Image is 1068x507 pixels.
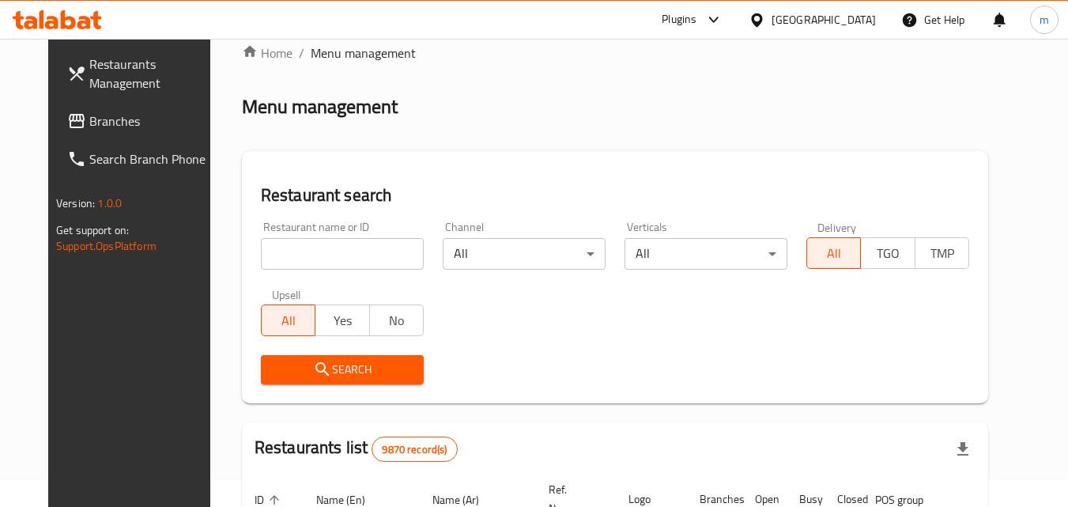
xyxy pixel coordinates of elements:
nav: breadcrumb [242,44,988,62]
input: Search for restaurant name or ID.. [261,238,424,270]
h2: Restaurants list [255,436,458,462]
button: All [806,237,861,269]
a: Branches [55,102,227,140]
span: 1.0.0 [97,193,122,214]
div: Total records count [372,437,457,462]
button: Yes [315,305,369,336]
span: Branches [89,112,214,131]
span: Search Branch Phone [89,149,214,168]
a: Restaurants Management [55,45,227,102]
button: All [261,305,315,336]
div: Export file [944,430,982,468]
span: TGO [867,242,908,265]
span: All [268,309,309,332]
li: / [299,44,304,62]
label: Upsell [272,289,301,300]
span: Yes [322,309,363,332]
span: Version: [56,193,95,214]
span: Restaurants Management [89,55,214,93]
button: TMP [915,237,969,269]
span: TMP [922,242,963,265]
span: m [1040,11,1049,28]
button: Search [261,355,424,384]
span: All [813,242,855,265]
div: Plugins [662,10,696,29]
span: Get support on: [56,220,129,240]
h2: Menu management [242,94,398,119]
h2: Restaurant search [261,184,969,207]
span: Menu management [311,44,416,62]
span: No [376,309,417,332]
a: Search Branch Phone [55,140,227,178]
div: All [625,238,787,270]
div: [GEOGRAPHIC_DATA] [772,11,876,28]
div: All [443,238,606,270]
a: Support.OpsPlatform [56,236,157,256]
button: TGO [860,237,915,269]
button: No [369,305,424,336]
span: 9870 record(s) [372,442,456,457]
span: Search [274,360,411,380]
a: Home [242,44,292,62]
label: Delivery [817,221,857,233]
